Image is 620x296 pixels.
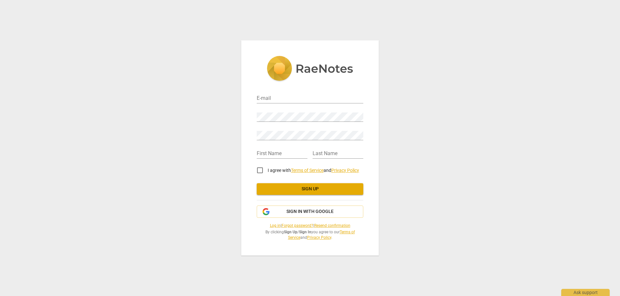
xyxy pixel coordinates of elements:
a: Resend confirmation [314,223,350,228]
a: Terms of Service [288,230,355,240]
span: I agree with and [268,168,359,173]
span: Sign in with Google [286,208,334,215]
b: Sign In [299,230,311,234]
a: Privacy Policy [331,168,359,173]
img: 5ac2273c67554f335776073100b6d88f.svg [267,56,353,82]
div: Ask support [561,289,610,296]
a: Terms of Service [291,168,324,173]
a: Privacy Policy [307,235,331,240]
a: Log in [270,223,281,228]
span: Sign up [262,186,358,192]
span: By clicking / you agree to our and . [257,229,363,240]
button: Sign up [257,183,363,195]
b: Sign Up [284,230,297,234]
button: Sign in with Google [257,206,363,218]
span: | | [257,223,363,228]
a: Forgot password? [282,223,313,228]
